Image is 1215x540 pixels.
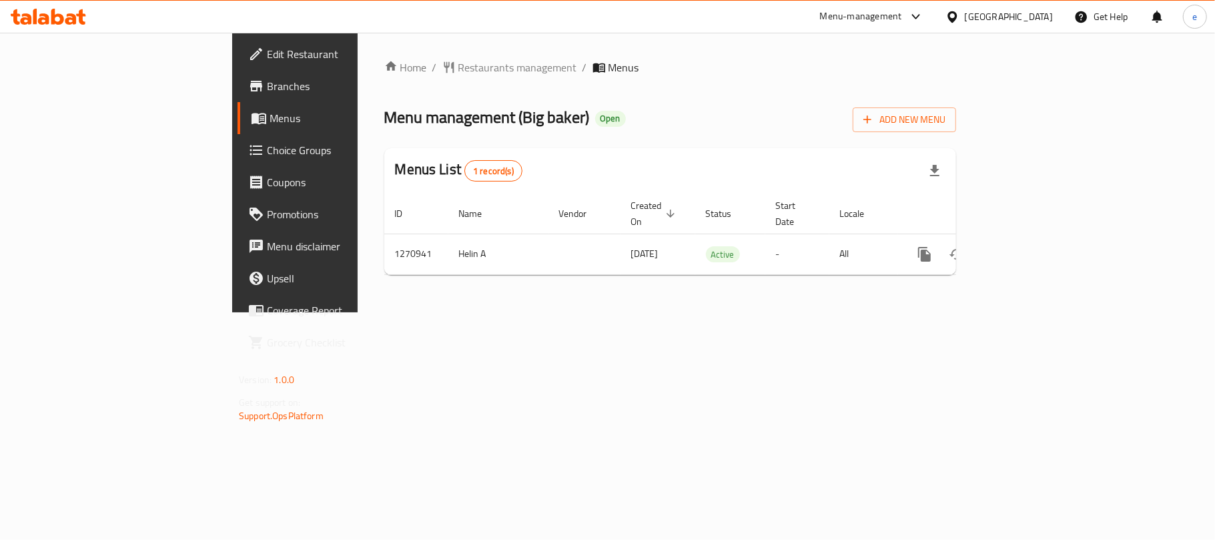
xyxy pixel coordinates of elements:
[238,134,435,166] a: Choice Groups
[384,102,590,132] span: Menu management ( Big baker )
[458,59,577,75] span: Restaurants management
[239,407,324,425] a: Support.OpsPlatform
[706,246,740,262] div: Active
[820,9,902,25] div: Menu-management
[919,155,951,187] div: Export file
[239,371,272,388] span: Version:
[909,238,941,270] button: more
[238,102,435,134] a: Menus
[706,206,749,222] span: Status
[941,238,973,270] button: Change Status
[238,326,435,358] a: Grocery Checklist
[442,59,577,75] a: Restaurants management
[840,206,882,222] span: Locale
[609,59,639,75] span: Menus
[395,160,522,182] h2: Menus List
[863,111,945,128] span: Add New Menu
[238,198,435,230] a: Promotions
[238,166,435,198] a: Coupons
[239,394,300,411] span: Get support on:
[384,194,1048,275] table: enhanced table
[595,111,626,127] div: Open
[238,262,435,294] a: Upsell
[853,107,956,132] button: Add New Menu
[776,198,813,230] span: Start Date
[459,206,500,222] span: Name
[270,110,424,126] span: Menus
[238,38,435,70] a: Edit Restaurant
[965,9,1053,24] div: [GEOGRAPHIC_DATA]
[898,194,1048,234] th: Actions
[267,302,424,318] span: Coverage Report
[267,238,424,254] span: Menu disclaimer
[465,165,522,178] span: 1 record(s)
[384,59,956,75] nav: breadcrumb
[448,234,548,274] td: Helin A
[267,174,424,190] span: Coupons
[267,334,424,350] span: Grocery Checklist
[464,160,522,182] div: Total records count
[267,46,424,62] span: Edit Restaurant
[706,247,740,262] span: Active
[238,294,435,326] a: Coverage Report
[631,198,679,230] span: Created On
[274,371,294,388] span: 1.0.0
[238,230,435,262] a: Menu disclaimer
[582,59,587,75] li: /
[267,78,424,94] span: Branches
[631,245,659,262] span: [DATE]
[267,206,424,222] span: Promotions
[395,206,420,222] span: ID
[829,234,898,274] td: All
[267,270,424,286] span: Upsell
[267,142,424,158] span: Choice Groups
[765,234,829,274] td: -
[559,206,604,222] span: Vendor
[238,70,435,102] a: Branches
[1192,9,1197,24] span: e
[595,113,626,124] span: Open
